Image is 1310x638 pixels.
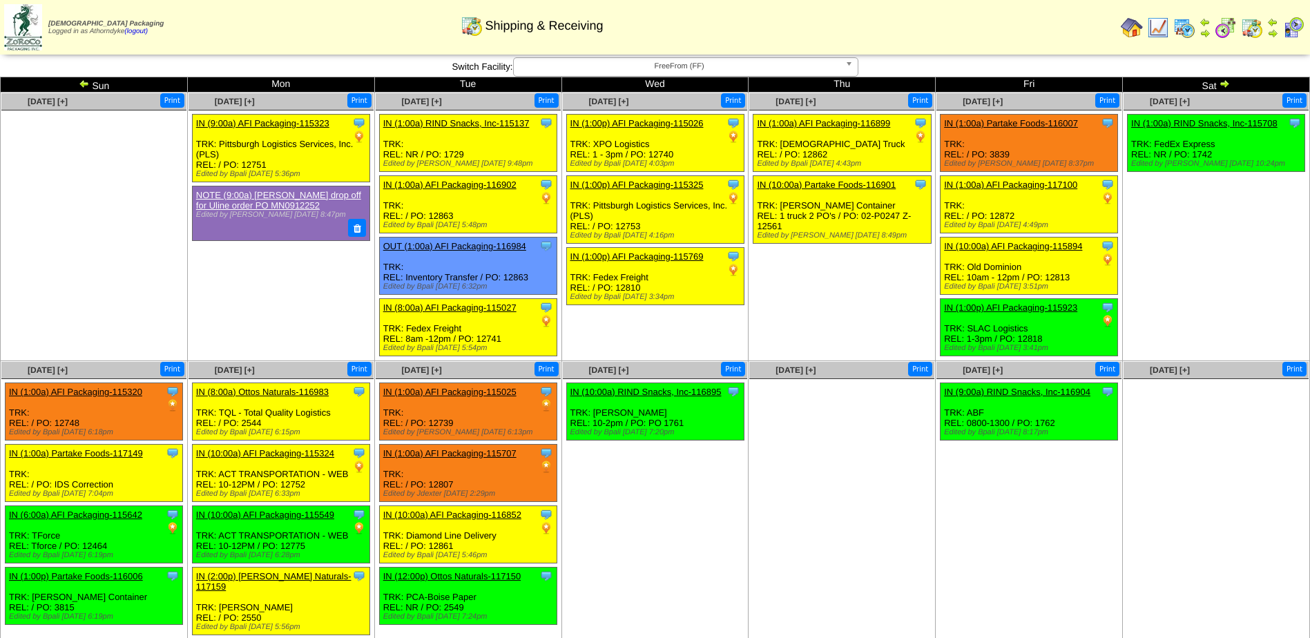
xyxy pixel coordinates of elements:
[570,251,704,262] a: IN (1:00p) AFI Packaging-115769
[383,344,557,352] div: Edited by Bpali [DATE] 5:54pm
[570,387,722,397] a: IN (10:00a) RIND Snacks, Inc-116895
[352,116,366,130] img: Tooltip
[1131,159,1304,168] div: Edited by [PERSON_NAME] [DATE] 10:24pm
[1095,362,1119,376] button: Print
[347,93,372,108] button: Print
[539,521,553,535] img: PO
[352,507,366,521] img: Tooltip
[192,115,369,182] div: TRK: Pittsburgh Logistics Services, Inc. (PLS) REL: / PO: 12751
[196,170,369,178] div: Edited by Bpali [DATE] 5:36pm
[726,116,740,130] img: Tooltip
[566,176,744,244] div: TRK: Pittsburgh Logistics Services, Inc. (PLS) REL: / PO: 12753
[196,448,334,458] a: IN (10:00a) AFI Packaging-115324
[570,180,704,190] a: IN (1:00p) AFI Packaging-115325
[379,299,557,356] div: TRK: Fedex Freight REL: 8am -12pm / PO: 12741
[196,387,329,397] a: IN (8:00a) Ottos Naturals-116983
[944,241,1082,251] a: IN (10:00a) AFI Packaging-115894
[1267,17,1278,28] img: arrowleft.gif
[570,118,704,128] a: IN (1:00p) AFI Packaging-115026
[383,282,557,291] div: Edited by Bpali [DATE] 6:32pm
[1219,78,1230,89] img: arrowright.gif
[944,159,1117,168] div: Edited by [PERSON_NAME] [DATE] 8:37pm
[166,446,180,460] img: Tooltip
[1215,17,1237,39] img: calendarblend.gif
[534,362,559,376] button: Print
[936,77,1123,93] td: Fri
[166,507,180,521] img: Tooltip
[347,362,372,376] button: Print
[908,362,932,376] button: Print
[28,97,68,106] span: [DATE] [+]
[776,97,816,106] a: [DATE] [+]
[749,77,936,93] td: Thu
[1101,314,1115,328] img: PO
[383,118,530,128] a: IN (1:00a) RIND Snacks, Inc-115137
[196,118,329,128] a: IN (9:00a) AFI Packaging-115323
[196,510,334,520] a: IN (10:00a) AFI Packaging-115549
[379,176,557,233] div: TRK: REL: / PO: 12863
[1,77,188,93] td: Sun
[1200,17,1211,28] img: arrowleft.gif
[9,448,143,458] a: IN (1:00a) Partake Foods-117149
[374,77,561,93] td: Tue
[944,302,1077,313] a: IN (1:00p) AFI Packaging-115923
[196,211,363,219] div: Edited by [PERSON_NAME] [DATE] 8:47pm
[1101,239,1115,253] img: Tooltip
[1282,362,1307,376] button: Print
[721,93,745,108] button: Print
[539,507,553,521] img: Tooltip
[1123,77,1310,93] td: Sat
[539,460,553,474] img: PO
[776,365,816,375] a: [DATE] [+]
[192,383,369,441] div: TRK: TQL - Total Quality Logistics REL: / PO: 2544
[160,93,184,108] button: Print
[1128,115,1305,172] div: TRK: FedEx Express REL: NR / PO: 1742
[726,177,740,191] img: Tooltip
[1101,385,1115,398] img: Tooltip
[9,387,142,397] a: IN (1:00a) AFI Packaging-115320
[1150,365,1190,375] a: [DATE] [+]
[539,177,553,191] img: Tooltip
[383,448,517,458] a: IN (1:00a) AFI Packaging-115707
[166,398,180,412] img: PO
[383,612,557,621] div: Edited by Bpali [DATE] 7:24pm
[539,116,553,130] img: Tooltip
[383,159,557,168] div: Edited by [PERSON_NAME] [DATE] 9:48pm
[379,115,557,172] div: TRK: REL: NR / PO: 1729
[192,568,369,635] div: TRK: [PERSON_NAME] REL: / PO: 2550
[944,180,1077,190] a: IN (1:00a) AFI Packaging-117100
[561,77,749,93] td: Wed
[539,191,553,205] img: PO
[753,176,931,244] div: TRK: [PERSON_NAME] Container REL: 1 truck 2 PO's / PO: 02-P0247 Z-12561
[124,28,148,35] a: (logout)
[402,365,442,375] span: [DATE] [+]
[941,238,1118,295] div: TRK: Old Dominion REL: 10am - 12pm / PO: 12813
[352,460,366,474] img: PO
[944,221,1117,229] div: Edited by Bpali [DATE] 4:49pm
[539,385,553,398] img: Tooltip
[1101,116,1115,130] img: Tooltip
[570,159,744,168] div: Edited by Bpali [DATE] 4:03pm
[215,365,255,375] span: [DATE] [+]
[753,115,931,172] div: TRK: [DEMOGRAPHIC_DATA] Truck REL: / PO: 12862
[196,428,369,436] div: Edited by Bpali [DATE] 6:15pm
[9,551,182,559] div: Edited by Bpali [DATE] 6:19pm
[944,344,1117,352] div: Edited by Bpali [DATE] 3:41pm
[588,97,628,106] a: [DATE] [+]
[9,510,142,520] a: IN (6:00a) AFI Packaging-115642
[726,191,740,205] img: PO
[944,428,1117,436] div: Edited by Bpali [DATE] 8:17pm
[192,445,369,502] div: TRK: ACT TRANSPORTATION - WEB REL: 10-12PM / PO: 12752
[914,130,927,144] img: PO
[28,365,68,375] span: [DATE] [+]
[757,231,930,240] div: Edited by [PERSON_NAME] [DATE] 8:49pm
[160,362,184,376] button: Print
[588,365,628,375] a: [DATE] [+]
[1121,17,1143,39] img: home.gif
[383,551,557,559] div: Edited by Bpali [DATE] 5:46pm
[215,97,255,106] a: [DATE] [+]
[379,506,557,563] div: TRK: Diamond Line Delivery REL: / PO: 12861
[914,116,927,130] img: Tooltip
